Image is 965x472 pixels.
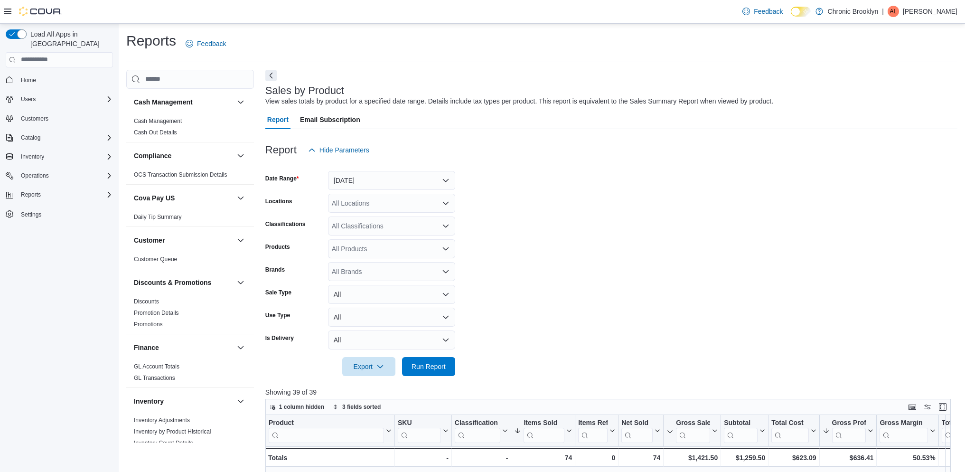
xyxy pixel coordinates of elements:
[267,110,289,129] span: Report
[134,375,175,381] a: GL Transactions
[235,235,246,246] button: Customer
[348,357,390,376] span: Export
[21,76,36,84] span: Home
[235,192,246,204] button: Cova Pay US
[578,418,608,443] div: Items Ref
[922,401,933,413] button: Display options
[412,362,446,371] span: Run Report
[832,418,866,427] div: Gross Profit
[134,236,233,245] button: Customer
[300,110,360,129] span: Email Subscription
[17,75,40,86] a: Home
[265,334,294,342] label: Is Delivery
[880,452,935,463] div: 50.53%
[19,7,62,16] img: Cova
[134,310,179,316] a: Promotion Details
[269,418,384,427] div: Product
[442,222,450,230] button: Open list of options
[134,396,164,406] h3: Inventory
[880,418,928,443] div: Gross Margin
[134,97,193,107] h3: Cash Management
[739,2,787,21] a: Feedback
[398,418,449,443] button: SKU
[832,418,866,443] div: Gross Profit
[134,117,182,125] span: Cash Management
[621,418,653,427] div: Net Sold
[17,151,113,162] span: Inventory
[882,6,884,17] p: |
[134,428,211,435] a: Inventory by Product Historical
[17,189,45,200] button: Reports
[21,153,44,160] span: Inventory
[134,129,177,136] a: Cash Out Details
[724,418,758,427] div: Subtotal
[621,418,653,443] div: Net Sold
[134,309,179,317] span: Promotion Details
[17,209,45,220] a: Settings
[903,6,957,17] p: [PERSON_NAME]
[2,207,117,221] button: Settings
[2,188,117,201] button: Reports
[268,452,392,463] div: Totals
[21,211,41,218] span: Settings
[304,141,373,160] button: Hide Parameters
[21,115,48,123] span: Customers
[398,418,441,427] div: SKU
[724,452,765,463] div: $1,259.50
[17,132,44,143] button: Catalog
[455,452,508,463] div: -
[455,418,501,427] div: Classification
[328,330,455,349] button: All
[514,452,572,463] div: 74
[455,418,508,443] button: Classification
[265,289,291,296] label: Sale Type
[455,418,501,443] div: Classification
[134,439,193,447] span: Inventory Count Details
[666,418,718,443] button: Gross Sales
[328,308,455,327] button: All
[621,418,660,443] button: Net Sold
[17,189,113,200] span: Reports
[328,171,455,190] button: [DATE]
[134,363,179,370] a: GL Account Totals
[342,357,395,376] button: Export
[319,145,369,155] span: Hide Parameters
[578,452,615,463] div: 0
[524,418,564,443] div: Items Sold
[676,418,710,443] div: Gross Sales
[134,321,163,328] span: Promotions
[21,172,49,179] span: Operations
[134,343,159,352] h3: Finance
[17,113,113,124] span: Customers
[235,150,246,161] button: Compliance
[265,96,773,106] div: View sales totals by product for a specified date range. Details include tax types per product. T...
[398,418,441,443] div: SKU URL
[197,39,226,48] span: Feedback
[21,191,41,198] span: Reports
[724,418,758,443] div: Subtotal
[265,312,290,319] label: Use Type
[398,452,449,463] div: -
[2,93,117,106] button: Users
[822,452,873,463] div: $636.41
[442,268,450,275] button: Open list of options
[21,95,36,103] span: Users
[676,418,710,427] div: Gross Sales
[134,416,190,424] span: Inventory Adjustments
[265,387,957,397] p: Showing 39 of 39
[235,96,246,108] button: Cash Management
[126,31,176,50] h1: Reports
[17,74,113,86] span: Home
[328,285,455,304] button: All
[235,396,246,407] button: Inventory
[134,321,163,328] a: Promotions
[265,144,297,156] h3: Report
[265,175,299,182] label: Date Range
[907,401,918,413] button: Keyboard shortcuts
[235,277,246,288] button: Discounts & Promotions
[578,418,615,443] button: Items Ref
[134,374,175,382] span: GL Transactions
[6,69,113,246] nav: Complex example
[134,255,177,263] span: Customer Queue
[134,97,233,107] button: Cash Management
